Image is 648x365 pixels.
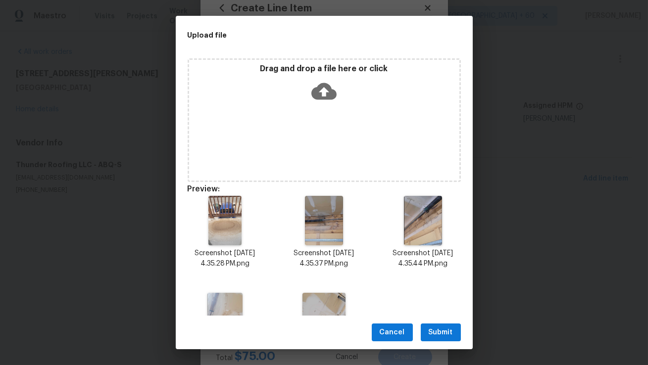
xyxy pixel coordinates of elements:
img: 8BPEEjsZWG9Z8AAAAASUVORK5CYII= [404,196,442,245]
p: Screenshot [DATE] 4.35.28 PM.png [188,248,263,269]
img: +n8XbyRhIgaIuwAAAABJRU5ErkJggg== [208,196,242,245]
span: Cancel [380,326,405,339]
img: c7JxOVjRJAAAAAAElFTkSuQmCC [207,293,243,342]
img: YMetoFt5hegAAAABJRU5ErkJggg== [302,293,346,342]
span: Submit [429,326,453,339]
p: Screenshot [DATE] 4.35.37 PM.png [286,248,361,269]
p: Screenshot [DATE] 4.35.44 PM.png [385,248,460,269]
p: Drag and drop a file here or click [189,64,459,74]
h2: Upload file [188,30,416,41]
button: Submit [421,323,461,342]
img: 5BOUay9pjnzAAAAAElFTkSuQmCC [305,196,343,245]
button: Cancel [372,323,413,342]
